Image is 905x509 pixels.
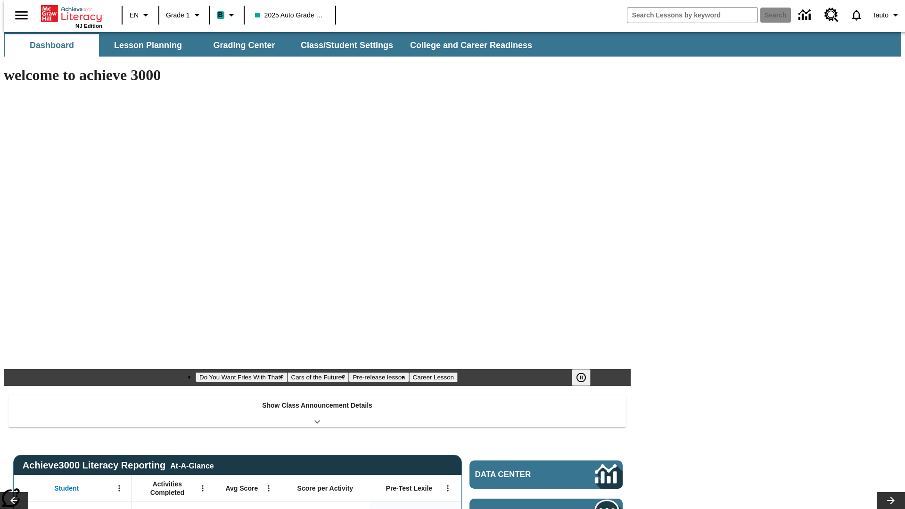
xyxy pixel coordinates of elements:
p: Show Class Announcement Details [262,401,372,410]
span: B [218,9,223,21]
button: Dashboard [5,34,99,57]
a: Resource Center, Will open in new tab [819,2,844,28]
span: Pre-Test Lexile [386,484,433,493]
button: Lesson Planning [101,34,195,57]
button: Slide 1 Do You Want Fries With That? [196,372,288,382]
a: Home [41,4,102,23]
a: Data Center [469,460,623,489]
button: Open side menu [8,1,35,29]
a: Notifications [844,3,869,27]
button: Profile/Settings [869,7,905,24]
button: Grading Center [197,34,291,57]
span: Data Center [475,470,563,479]
button: Lesson carousel, Next [877,492,905,509]
button: Open Menu [112,481,126,495]
div: Show Class Announcement Details [8,395,626,427]
button: Slide 2 Cars of the Future? [288,372,349,382]
h1: welcome to achieve 3000 [4,66,631,84]
span: Avg Score [225,484,258,493]
span: Grade 1 [166,10,190,20]
span: Tauto [872,10,889,20]
button: Open Menu [196,481,210,495]
input: search field [627,8,757,23]
div: Pause [572,369,600,386]
button: Pause [572,369,591,386]
span: EN [130,10,139,20]
div: SubNavbar [4,32,901,57]
button: Grade: Grade 1, Select a grade [162,7,206,24]
span: NJ Edition [75,23,102,29]
div: Home [41,3,102,29]
button: Open Menu [262,481,276,495]
span: 2025 Auto Grade 1 A [255,10,325,20]
button: Boost Class color is teal. Change class color [213,7,241,24]
span: Student [54,484,79,493]
div: SubNavbar [4,34,541,57]
a: Data Center [793,2,819,28]
button: Slide 3 Pre-release lesson [349,372,409,382]
button: Language: EN, Select a language [125,7,156,24]
span: Score per Activity [297,484,354,493]
button: College and Career Readiness [403,34,540,57]
span: Activities Completed [136,480,198,497]
button: Class/Student Settings [293,34,401,57]
button: Slide 4 Career Lesson [409,372,458,382]
span: Achieve3000 Literacy Reporting [23,460,214,471]
button: Open Menu [441,481,455,495]
div: At-A-Glance [170,460,214,470]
